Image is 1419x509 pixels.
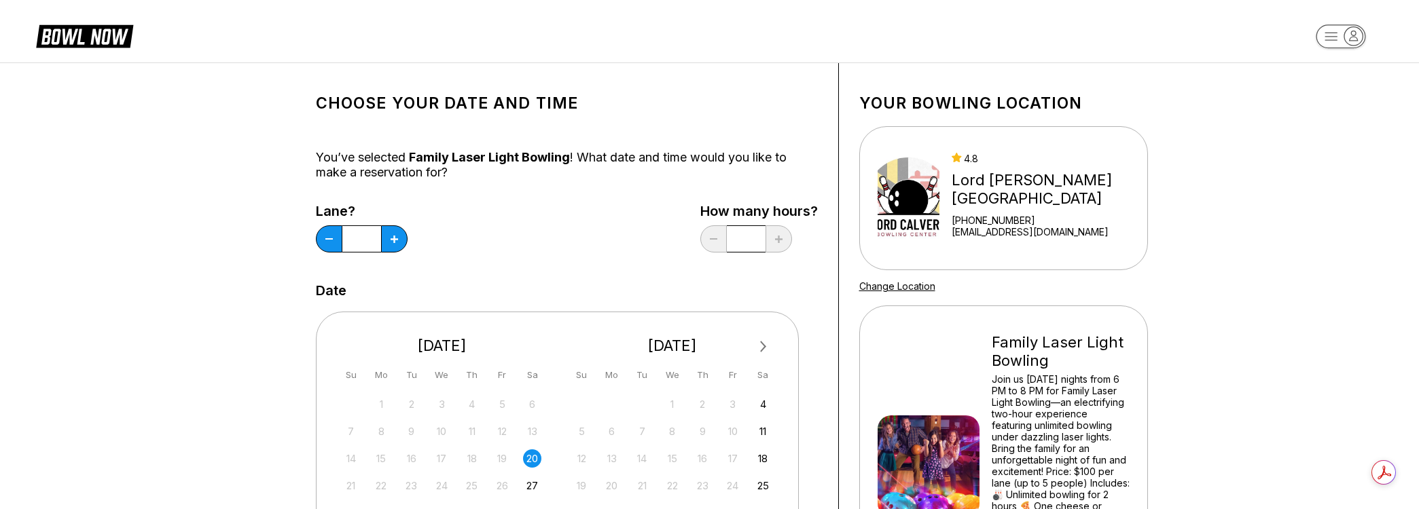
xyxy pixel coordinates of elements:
[523,449,541,468] div: Choose Saturday, September 20th, 2025
[603,422,621,440] div: Not available Monday, October 6th, 2025
[859,280,935,292] a: Change Location
[633,422,651,440] div: Not available Tuesday, October 7th, 2025
[694,449,712,468] div: Not available Thursday, October 16th, 2025
[663,395,681,413] div: Not available Wednesday, October 1st, 2025
[316,94,818,113] h1: Choose your Date and time
[573,449,591,468] div: Not available Sunday, October 12th, 2025
[433,476,451,495] div: Not available Wednesday, September 24th, 2025
[402,422,420,440] div: Not available Tuesday, September 9th, 2025
[663,476,681,495] div: Not available Wednesday, October 22nd, 2025
[433,422,451,440] div: Not available Wednesday, September 10th, 2025
[723,366,742,384] div: Fr
[952,226,1141,238] a: [EMAIL_ADDRESS][DOMAIN_NAME]
[723,449,742,468] div: Not available Friday, October 17th, 2025
[433,395,451,413] div: Not available Wednesday, September 3rd, 2025
[663,449,681,468] div: Not available Wednesday, October 15th, 2025
[723,476,742,495] div: Not available Friday, October 24th, 2025
[859,94,1148,113] h1: Your bowling location
[603,449,621,468] div: Not available Monday, October 13th, 2025
[493,449,511,468] div: Not available Friday, September 19th, 2025
[663,366,681,384] div: We
[694,422,712,440] div: Not available Thursday, October 9th, 2025
[463,366,481,384] div: Th
[493,422,511,440] div: Not available Friday, September 12th, 2025
[402,395,420,413] div: Not available Tuesday, September 2nd, 2025
[342,449,360,468] div: Not available Sunday, September 14th, 2025
[316,204,408,219] label: Lane?
[342,366,360,384] div: Su
[992,333,1130,370] div: Family Laser Light Bowling
[723,422,742,440] div: Not available Friday, October 10th, 2025
[493,395,511,413] div: Not available Friday, September 5th, 2025
[372,422,391,440] div: Not available Monday, September 8th, 2025
[523,422,541,440] div: Not available Saturday, September 13th, 2025
[372,476,391,495] div: Not available Monday, September 22nd, 2025
[463,422,481,440] div: Not available Thursday, September 11th, 2025
[523,395,541,413] div: Not available Saturday, September 6th, 2025
[463,449,481,468] div: Not available Thursday, September 18th, 2025
[952,214,1141,226] div: [PHONE_NUMBER]
[633,476,651,495] div: Not available Tuesday, October 21st, 2025
[633,449,651,468] div: Not available Tuesday, October 14th, 2025
[463,476,481,495] div: Not available Thursday, September 25th, 2025
[493,476,511,495] div: Not available Friday, September 26th, 2025
[723,395,742,413] div: Not available Friday, October 3rd, 2025
[694,366,712,384] div: Th
[573,366,591,384] div: Su
[372,449,391,468] div: Not available Monday, September 15th, 2025
[402,366,420,384] div: Tu
[342,422,360,440] div: Not available Sunday, September 7th, 2025
[754,422,772,440] div: Choose Saturday, October 11th, 2025
[409,150,570,164] span: Family Laser Light Bowling
[603,476,621,495] div: Not available Monday, October 20th, 2025
[952,153,1141,164] div: 4.8
[573,422,591,440] div: Not available Sunday, October 5th, 2025
[337,337,547,355] div: [DATE]
[523,366,541,384] div: Sa
[694,395,712,413] div: Not available Thursday, October 2nd, 2025
[754,449,772,468] div: Choose Saturday, October 18th, 2025
[342,476,360,495] div: Not available Sunday, September 21st, 2025
[523,476,541,495] div: Choose Saturday, September 27th, 2025
[603,366,621,384] div: Mo
[463,395,481,413] div: Not available Thursday, September 4th, 2025
[402,449,420,468] div: Not available Tuesday, September 16th, 2025
[316,283,346,298] label: Date
[754,395,772,413] div: Choose Saturday, October 4th, 2025
[952,171,1141,208] div: Lord [PERSON_NAME][GEOGRAPHIC_DATA]
[700,204,818,219] label: How many hours?
[433,366,451,384] div: We
[754,476,772,495] div: Choose Saturday, October 25th, 2025
[433,449,451,468] div: Not available Wednesday, September 17th, 2025
[878,147,940,249] img: Lord Calvert Bowling Center
[493,366,511,384] div: Fr
[694,476,712,495] div: Not available Thursday, October 23rd, 2025
[402,476,420,495] div: Not available Tuesday, September 23rd, 2025
[633,366,651,384] div: Tu
[372,395,391,413] div: Not available Monday, September 1st, 2025
[316,150,818,180] div: You’ve selected ! What date and time would you like to make a reservation for?
[753,336,774,358] button: Next Month
[372,366,391,384] div: Mo
[754,366,772,384] div: Sa
[567,337,778,355] div: [DATE]
[663,422,681,440] div: Not available Wednesday, October 8th, 2025
[573,476,591,495] div: Not available Sunday, October 19th, 2025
